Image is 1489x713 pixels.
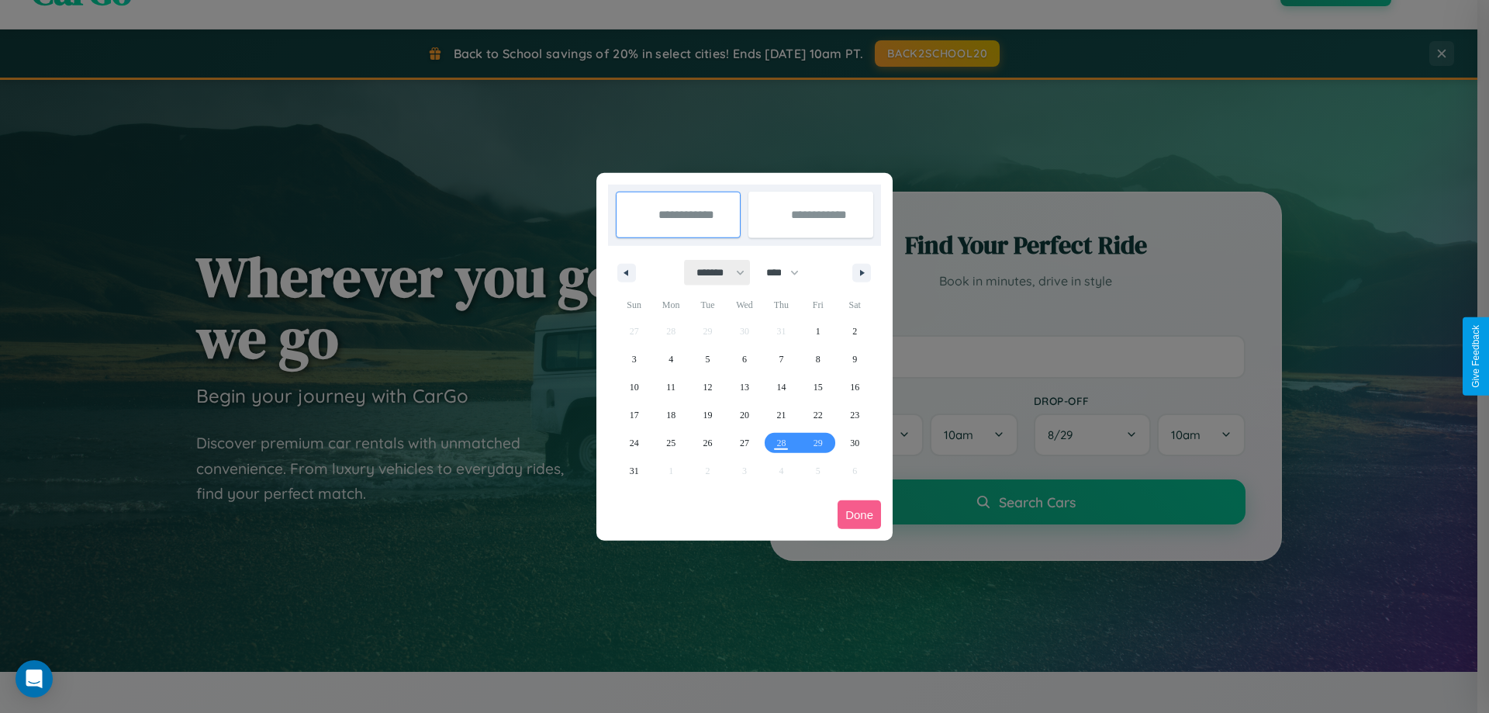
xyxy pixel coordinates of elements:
[776,401,786,429] span: 21
[689,345,726,373] button: 5
[763,345,800,373] button: 7
[703,373,713,401] span: 12
[616,429,652,457] button: 24
[837,373,873,401] button: 16
[814,429,823,457] span: 29
[726,429,762,457] button: 27
[652,373,689,401] button: 11
[16,660,53,697] div: Open Intercom Messenger
[763,401,800,429] button: 21
[776,373,786,401] span: 14
[632,345,637,373] span: 3
[689,373,726,401] button: 12
[852,317,857,345] span: 2
[850,429,859,457] span: 30
[616,373,652,401] button: 10
[652,429,689,457] button: 25
[776,429,786,457] span: 28
[630,373,639,401] span: 10
[726,373,762,401] button: 13
[800,317,836,345] button: 1
[689,292,726,317] span: Tue
[630,401,639,429] span: 17
[763,292,800,317] span: Thu
[616,457,652,485] button: 31
[837,292,873,317] span: Sat
[838,500,881,529] button: Done
[652,345,689,373] button: 4
[800,373,836,401] button: 15
[740,401,749,429] span: 20
[666,429,675,457] span: 25
[726,401,762,429] button: 20
[837,401,873,429] button: 23
[666,373,675,401] span: 11
[800,292,836,317] span: Fri
[630,457,639,485] span: 31
[616,401,652,429] button: 17
[703,429,713,457] span: 26
[1470,325,1481,388] div: Give Feedback
[814,401,823,429] span: 22
[616,292,652,317] span: Sun
[814,373,823,401] span: 15
[740,429,749,457] span: 27
[689,401,726,429] button: 19
[742,345,747,373] span: 6
[706,345,710,373] span: 5
[800,401,836,429] button: 22
[652,401,689,429] button: 18
[703,401,713,429] span: 19
[726,292,762,317] span: Wed
[800,345,836,373] button: 8
[763,373,800,401] button: 14
[779,345,783,373] span: 7
[837,317,873,345] button: 2
[800,429,836,457] button: 29
[652,292,689,317] span: Mon
[850,373,859,401] span: 16
[668,345,673,373] span: 4
[726,345,762,373] button: 6
[852,345,857,373] span: 9
[616,345,652,373] button: 3
[816,317,821,345] span: 1
[740,373,749,401] span: 13
[666,401,675,429] span: 18
[837,429,873,457] button: 30
[837,345,873,373] button: 9
[630,429,639,457] span: 24
[816,345,821,373] span: 8
[763,429,800,457] button: 28
[689,429,726,457] button: 26
[850,401,859,429] span: 23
